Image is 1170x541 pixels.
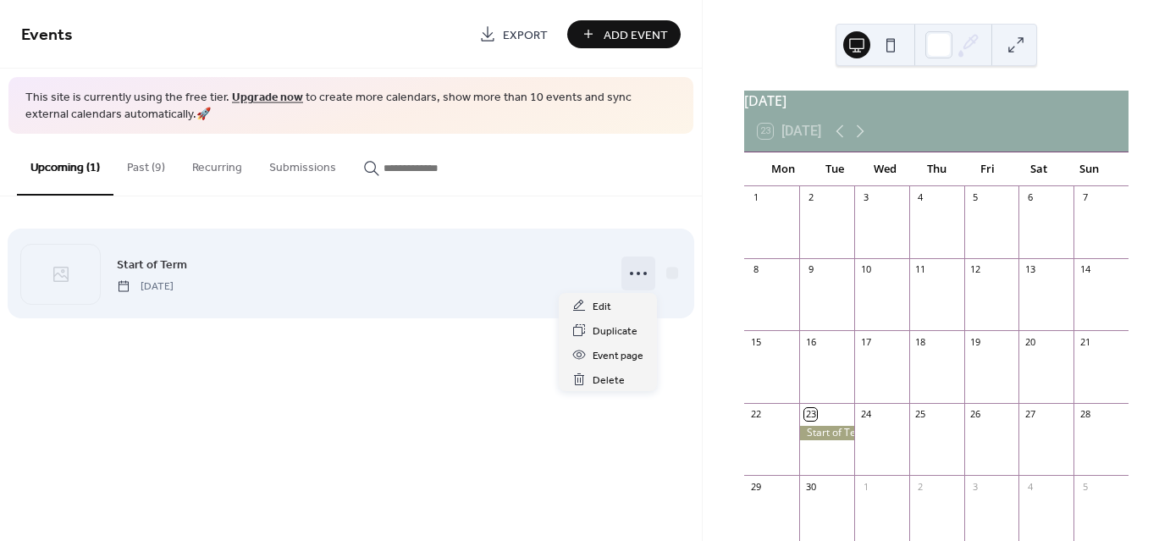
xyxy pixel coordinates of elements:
button: Add Event [567,20,681,48]
div: 14 [1079,263,1091,276]
div: 2 [914,480,927,493]
span: Delete [593,372,625,389]
div: 25 [914,408,927,421]
div: 29 [749,480,762,493]
div: 24 [859,408,872,421]
div: 26 [969,408,982,421]
div: 4 [914,191,927,204]
div: Sun [1064,152,1115,186]
div: 28 [1079,408,1091,421]
button: Past (9) [113,134,179,194]
div: 27 [1024,408,1036,421]
div: Wed [860,152,911,186]
div: 23 [804,408,817,421]
div: 7 [1079,191,1091,204]
span: Add Event [604,26,668,44]
div: Tue [809,152,859,186]
span: Event page [593,347,643,365]
a: Start of Term [117,255,187,274]
div: 22 [749,408,762,421]
div: Fri [962,152,1013,186]
button: Submissions [256,134,350,194]
div: [DATE] [744,91,1129,111]
span: Export [503,26,548,44]
div: 11 [914,263,927,276]
div: 20 [1024,335,1036,348]
button: Recurring [179,134,256,194]
div: Sat [1013,152,1063,186]
div: 17 [859,335,872,348]
div: 5 [1079,480,1091,493]
div: 19 [969,335,982,348]
div: 3 [859,191,872,204]
div: 2 [804,191,817,204]
div: 8 [749,263,762,276]
span: Edit [593,298,611,316]
span: Duplicate [593,323,637,340]
div: Thu [911,152,962,186]
div: 21 [1079,335,1091,348]
div: 18 [914,335,927,348]
div: 1 [749,191,762,204]
div: 15 [749,335,762,348]
a: Upgrade now [232,86,303,109]
div: 1 [859,480,872,493]
div: 6 [1024,191,1036,204]
div: 13 [1024,263,1036,276]
div: 3 [969,480,982,493]
div: Start of Term [799,426,854,440]
div: 12 [969,263,982,276]
span: [DATE] [117,279,174,294]
div: Mon [758,152,809,186]
div: 4 [1024,480,1036,493]
span: Events [21,19,73,52]
div: 16 [804,335,817,348]
div: 9 [804,263,817,276]
a: Export [466,20,560,48]
span: This site is currently using the free tier. to create more calendars, show more than 10 events an... [25,90,676,123]
div: 30 [804,480,817,493]
div: 5 [969,191,982,204]
span: Start of Term [117,256,187,273]
div: 10 [859,263,872,276]
button: Upcoming (1) [17,134,113,196]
